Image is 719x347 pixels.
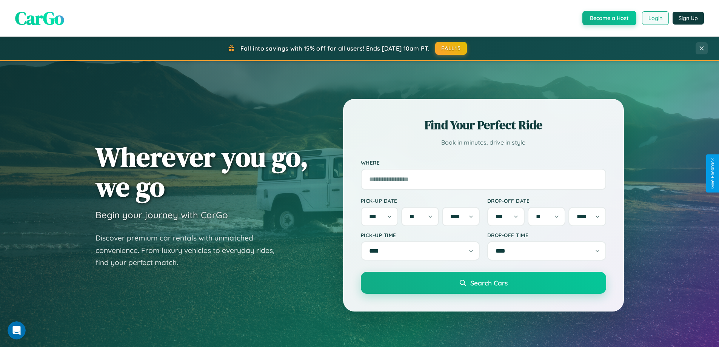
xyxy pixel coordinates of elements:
span: CarGo [15,6,64,31]
button: FALL15 [435,42,467,55]
label: Drop-off Date [487,197,606,204]
h2: Find Your Perfect Ride [361,117,606,133]
label: Pick-up Time [361,232,480,238]
span: Search Cars [470,279,508,287]
div: Give Feedback [710,158,715,189]
button: Search Cars [361,272,606,294]
label: Drop-off Time [487,232,606,238]
h1: Wherever you go, we go [95,142,308,202]
p: Discover premium car rentals with unmatched convenience. From luxury vehicles to everyday rides, ... [95,232,284,269]
label: Where [361,159,606,166]
p: Book in minutes, drive in style [361,137,606,148]
label: Pick-up Date [361,197,480,204]
iframe: Intercom live chat [8,321,26,339]
h3: Begin your journey with CarGo [95,209,228,221]
button: Sign Up [673,12,704,25]
span: Fall into savings with 15% off for all users! Ends [DATE] 10am PT. [240,45,430,52]
button: Login [642,11,669,25]
button: Become a Host [582,11,636,25]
